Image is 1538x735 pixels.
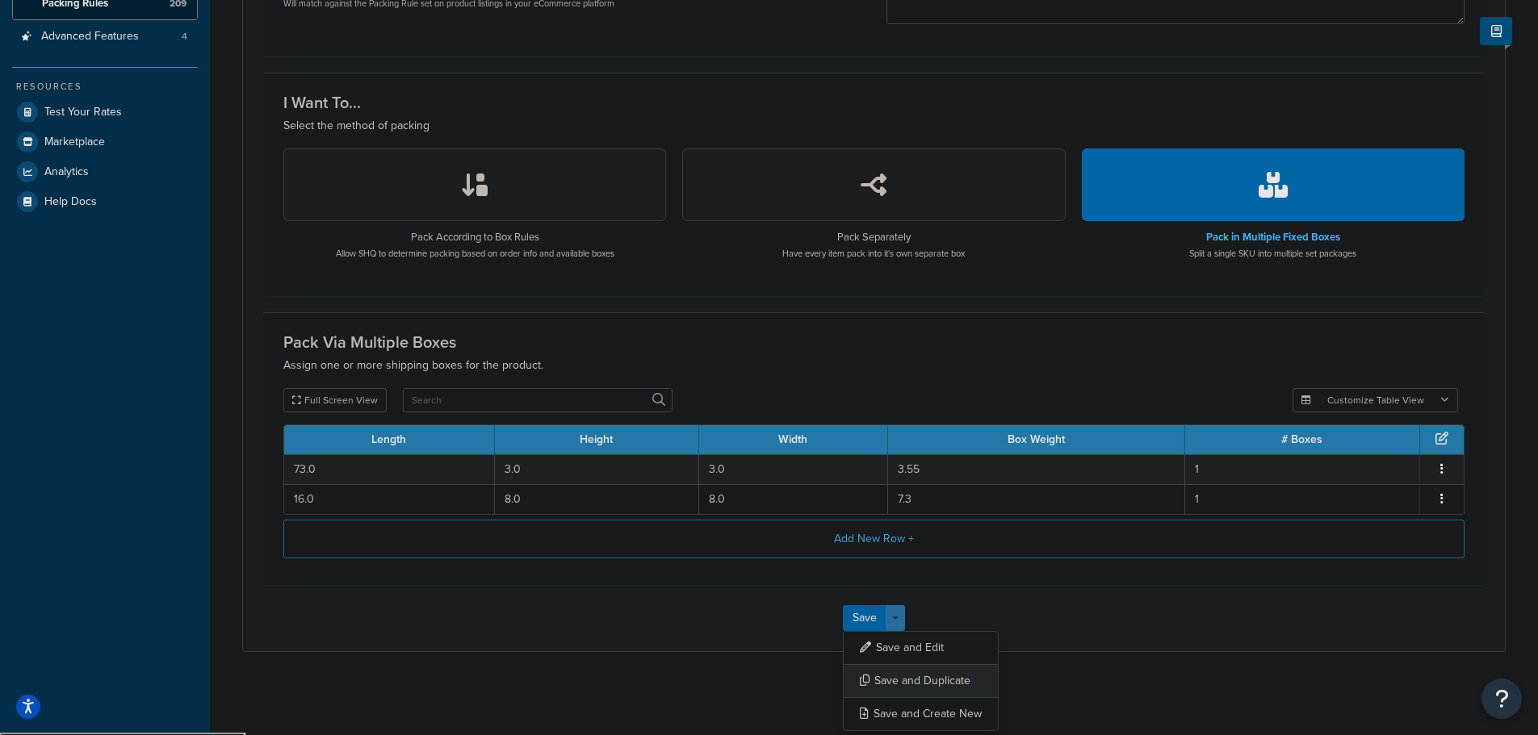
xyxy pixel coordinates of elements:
[284,425,495,454] th: Length
[336,247,614,260] p: Allow SHQ to determine packing based on order info and available boxes
[699,454,888,484] td: 3.0
[182,30,187,44] span: 4
[12,187,198,216] a: Help Docs
[12,127,198,157] a: Marketplace
[495,425,699,454] th: Height
[1185,484,1420,514] td: 1
[495,484,699,514] td: 8.0
[45,26,79,39] div: v 4.0.25
[1189,247,1356,260] p: Split a single SKU into multiple set packages
[26,42,39,55] img: website_grey.svg
[12,22,198,52] li: Advanced Features
[44,106,122,119] span: Test Your Rates
[1293,388,1458,412] button: Customize Table View
[782,247,965,260] p: Have every item pack into it's own separate box
[888,454,1185,484] td: 3.55
[12,22,198,52] a: Advanced Features4
[284,484,495,514] td: 16.0
[843,631,999,665] button: Save and Edit
[843,664,999,698] button: Save and Duplicate
[44,136,105,149] span: Marketplace
[888,484,1185,514] td: 7.3
[843,697,999,731] button: Save and Create New
[403,388,673,412] input: Search
[283,94,1465,111] h3: I Want To...
[283,116,1465,136] p: Select the method of packing
[843,605,886,631] button: Save
[12,157,198,186] a: Analytics
[44,165,89,179] span: Analytics
[12,80,198,94] div: Resources
[283,356,1465,375] p: Assign one or more shipping boxes for the product.
[1481,679,1522,719] button: Open Resource Center
[782,232,965,243] h3: Pack Separately
[26,26,39,39] img: logo_orange.svg
[283,520,1465,558] button: Add New Row +
[888,425,1185,454] th: Box Weight
[699,484,888,514] td: 8.0
[1185,425,1420,454] th: # Boxes
[12,98,198,127] a: Test Your Rates
[336,232,614,243] h3: Pack According to Box Rules
[1185,454,1420,484] td: 1
[161,94,174,106] img: tab_keywords_by_traffic_grey.svg
[1189,232,1356,243] h3: Pack in Multiple Fixed Boxes
[178,95,272,106] div: Keywords by Traffic
[61,95,145,106] div: Domain Overview
[283,333,1465,351] h3: Pack Via Multiple Boxes
[284,454,495,484] td: 73.0
[41,30,139,44] span: Advanced Features
[495,454,699,484] td: 3.0
[283,388,387,412] button: Full Screen View
[1480,17,1512,45] button: Show Help Docs
[42,42,178,55] div: Domain: [DOMAIN_NAME]
[699,425,888,454] th: Width
[44,94,57,106] img: tab_domain_overview_orange.svg
[44,195,97,209] span: Help Docs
